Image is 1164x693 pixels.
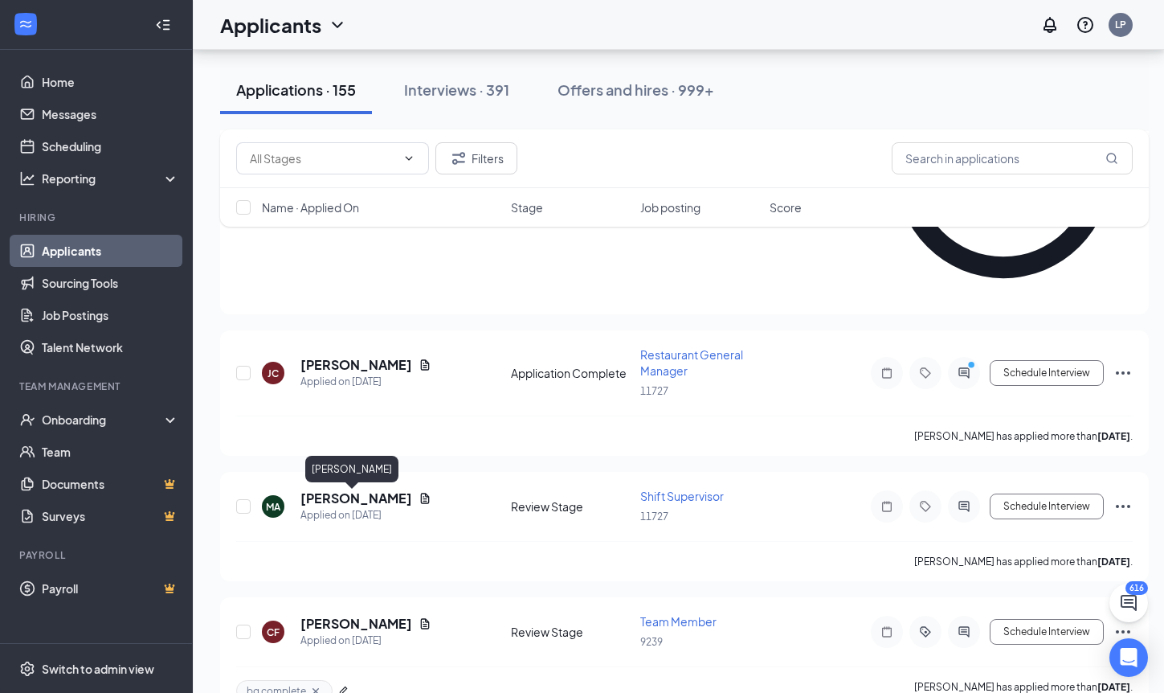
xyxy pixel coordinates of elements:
svg: ActiveChat [954,625,974,638]
a: Applicants [42,235,179,267]
input: Search in applications [892,142,1133,174]
a: Talent Network [42,331,179,363]
b: [DATE] [1097,430,1130,442]
span: Score [770,199,802,215]
svg: ActiveTag [916,625,935,638]
svg: ActiveChat [954,367,974,379]
span: Team Member [640,614,717,629]
div: Interviews · 391 [404,80,509,100]
div: Applied on [DATE] [300,374,431,390]
svg: Filter [449,149,468,168]
button: Schedule Interview [990,619,1104,645]
svg: Tag [916,500,935,513]
button: ChatActive [1109,584,1148,622]
svg: Note [877,367,896,379]
a: PayrollCrown [42,572,179,605]
div: Application Complete [511,365,631,381]
span: Shift Supervisor [640,489,724,503]
svg: Ellipses [1113,622,1133,642]
span: Name · Applied On [262,199,359,215]
svg: Ellipses [1113,363,1133,383]
span: 11727 [640,385,668,397]
div: Team Management [19,379,176,393]
a: SurveysCrown [42,500,179,532]
svg: MagnifyingGlass [1105,152,1118,165]
p: [PERSON_NAME] has applied more than . [914,429,1133,443]
button: Schedule Interview [990,360,1104,386]
svg: Document [419,617,431,630]
svg: Notifications [1040,15,1060,35]
span: Job posting [640,199,700,215]
svg: PrimaryDot [964,360,983,373]
div: 616 [1125,581,1148,595]
a: DocumentsCrown [42,468,179,500]
div: Review Stage [511,624,631,640]
svg: Note [877,625,896,638]
div: Reporting [42,170,180,187]
svg: Document [419,359,431,371]
div: Offers and hires · 999+ [557,80,714,100]
svg: Ellipses [1113,497,1133,516]
div: Switch to admin view [42,661,154,677]
h5: [PERSON_NAME] [300,615,412,633]
button: Filter Filters [435,142,517,174]
svg: Collapse [155,17,171,33]
h5: [PERSON_NAME] [300,356,412,374]
span: 9239 [640,636,663,648]
h5: [PERSON_NAME] [300,490,412,507]
a: Sourcing Tools [42,267,179,299]
div: Hiring [19,211,176,224]
div: CF [267,625,280,639]
svg: ChatActive [1119,593,1138,613]
svg: Document [419,492,431,505]
div: Review Stage [511,498,631,515]
p: [PERSON_NAME] has applied more than . [914,555,1133,568]
b: [DATE] [1097,681,1130,693]
a: Messages [42,98,179,130]
svg: WorkstreamLogo [18,16,34,32]
input: All Stages [250,150,396,167]
svg: UserCheck [19,412,35,428]
button: Schedule Interview [990,494,1104,519]
h1: Applicants [220,11,321,39]
a: Job Postings [42,299,179,331]
svg: Settings [19,661,35,677]
div: Payroll [19,548,176,562]
div: LP [1115,18,1126,31]
div: Open Intercom Messenger [1109,638,1148,677]
span: 11727 [640,511,668,523]
a: Home [42,66,179,98]
div: [PERSON_NAME] [305,456,398,482]
div: JC [268,367,279,380]
a: Team [42,436,179,468]
b: [DATE] [1097,556,1130,568]
svg: ChevronDown [328,15,347,35]
svg: Tag [916,367,935,379]
span: Stage [511,199,543,215]
svg: QuestionInfo [1076,15,1095,35]
a: Scheduling [42,130,179,162]
div: Applied on [DATE] [300,507,431,523]
svg: ActiveChat [954,500,974,513]
div: Onboarding [42,412,165,428]
div: Applied on [DATE] [300,633,431,649]
div: Applications · 155 [236,80,356,100]
svg: Note [877,500,896,513]
span: Restaurant General Manager [640,347,743,378]
div: MA [266,500,280,514]
svg: Analysis [19,170,35,187]
svg: ChevronDown [402,152,415,165]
